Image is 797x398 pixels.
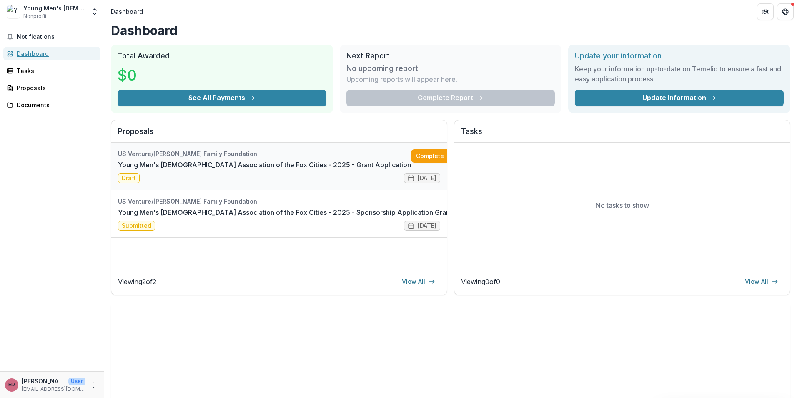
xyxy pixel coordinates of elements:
[575,64,784,84] h3: Keep your information up-to-date on Temelio to ensure a fast and easy application process.
[575,90,784,106] a: Update Information
[111,23,790,38] h1: Dashboard
[118,277,156,287] p: Viewing 2 of 2
[8,382,15,388] div: Ellie Dietrich
[118,51,326,60] h2: Total Awarded
[89,380,99,390] button: More
[17,66,94,75] div: Tasks
[3,64,100,78] a: Tasks
[777,3,794,20] button: Get Help
[461,127,783,143] h2: Tasks
[23,13,47,20] span: Nonprofit
[118,64,180,86] h3: $0
[3,30,100,43] button: Notifications
[17,101,94,109] div: Documents
[7,5,20,18] img: Young Men's Christian Association of the Fox Cities
[346,64,418,73] h3: No upcoming report
[89,3,100,20] button: Open entity switcher
[118,90,326,106] button: See All Payments
[411,149,459,163] a: Complete
[108,5,146,18] nav: breadcrumb
[22,385,85,393] p: [EMAIL_ADDRESS][DOMAIN_NAME]
[3,98,100,112] a: Documents
[23,4,85,13] div: Young Men's [DEMOGRAPHIC_DATA] Association of the Fox Cities
[3,81,100,95] a: Proposals
[757,3,774,20] button: Partners
[575,51,784,60] h2: Update your information
[17,83,94,92] div: Proposals
[111,7,143,16] div: Dashboard
[3,47,100,60] a: Dashboard
[596,200,649,210] p: No tasks to show
[346,51,555,60] h2: Next Report
[740,275,783,288] a: View All
[17,49,94,58] div: Dashboard
[461,277,500,287] p: Viewing 0 of 0
[17,33,97,40] span: Notifications
[118,127,440,143] h2: Proposals
[118,160,411,170] a: Young Men's [DEMOGRAPHIC_DATA] Association of the Fox Cities - 2025 - Grant Application
[22,377,65,385] p: [PERSON_NAME]
[118,207,452,217] a: Young Men's [DEMOGRAPHIC_DATA] Association of the Fox Cities - 2025 - Sponsorship Application Grant
[68,378,85,385] p: User
[397,275,440,288] a: View All
[346,74,457,84] p: Upcoming reports will appear here.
